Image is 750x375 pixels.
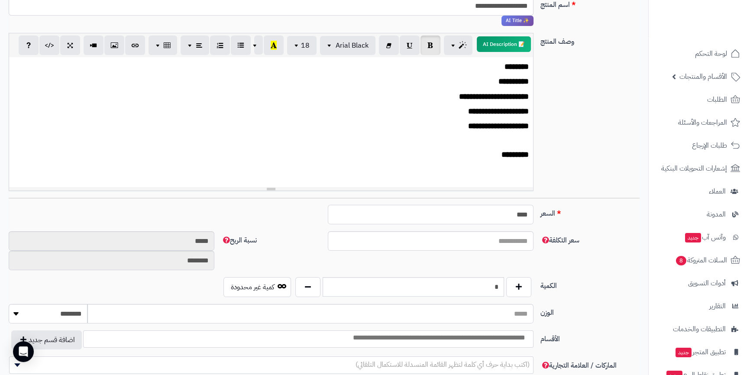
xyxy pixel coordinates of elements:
[654,342,745,362] a: تطبيق المتجرجديد
[654,158,745,179] a: إشعارات التحويلات البنكية
[695,48,727,60] span: لوحة التحكم
[691,20,742,39] img: logo-2.png
[688,277,726,289] span: أدوات التسويق
[336,40,369,51] span: Arial Black
[11,330,82,349] button: اضافة قسم جديد
[675,346,726,358] span: تطبيق المتجر
[537,330,643,344] label: الأقسام
[707,94,727,106] span: الطلبات
[679,71,727,83] span: الأقسام والمنتجات
[654,135,745,156] a: طلبات الإرجاع
[685,233,701,242] span: جديد
[661,162,727,175] span: إشعارات التحويلات البنكية
[537,304,643,318] label: الوزن
[654,250,745,271] a: السلات المتروكة8
[654,181,745,202] a: العملاء
[654,273,745,294] a: أدوات التسويق
[707,208,726,220] span: المدونة
[537,205,643,219] label: السعر
[654,43,745,64] a: لوحة التحكم
[540,235,579,246] span: سعر التكلفة
[654,204,745,225] a: المدونة
[501,16,533,26] span: انقر لاستخدام رفيقك الذكي
[356,359,530,370] span: (اكتب بداية حرف أي كلمة لتظهر القائمة المنسدلة للاستكمال التلقائي)
[684,231,726,243] span: وآتس آب
[654,227,745,248] a: وآتس آبجديد
[692,139,727,152] span: طلبات الإرجاع
[13,341,34,362] div: Open Intercom Messenger
[678,116,727,129] span: المراجعات والأسئلة
[709,300,726,312] span: التقارير
[673,323,726,335] span: التطبيقات والخدمات
[676,348,692,357] span: جديد
[654,112,745,133] a: المراجعات والأسئلة
[675,254,727,266] span: السلات المتروكة
[654,296,745,317] a: التقارير
[676,256,686,265] span: 8
[709,185,726,197] span: العملاء
[301,40,310,51] span: 18
[477,36,531,52] button: 📝 AI Description
[654,89,745,110] a: الطلبات
[537,277,643,291] label: الكمية
[287,36,317,55] button: 18
[537,33,643,47] label: وصف المنتج
[654,319,745,339] a: التطبيقات والخدمات
[540,360,617,371] span: الماركات / العلامة التجارية
[320,36,375,55] button: Arial Black
[221,235,257,246] span: نسبة الربح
